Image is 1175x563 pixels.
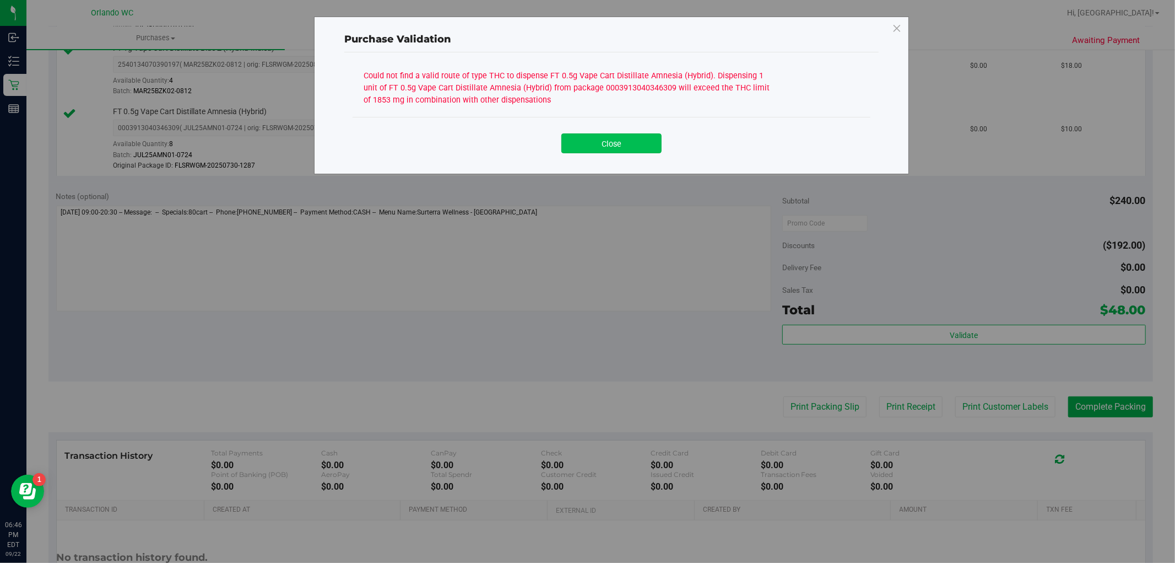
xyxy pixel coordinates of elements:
iframe: Resource center unread badge [33,473,46,486]
span: Purchase Validation [344,33,451,45]
button: Close [561,133,662,153]
div: Could not find a valid route of type THC to dispense FT 0.5g Vape Cart Distillate Amnesia (Hybrid... [364,67,777,106]
iframe: Resource center [11,475,44,508]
